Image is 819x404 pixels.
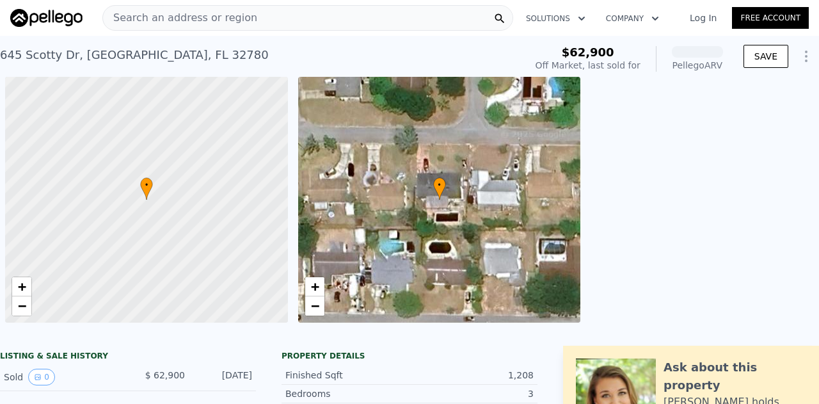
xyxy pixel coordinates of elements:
[28,369,55,385] button: View historical data
[743,45,788,68] button: SAVE
[140,179,153,191] span: •
[409,369,534,382] div: 1,208
[285,387,409,400] div: Bedrooms
[4,369,118,385] div: Sold
[793,44,819,69] button: Show Options
[674,12,732,24] a: Log In
[516,7,596,30] button: Solutions
[18,279,26,295] span: +
[18,298,26,314] span: −
[310,298,319,314] span: −
[305,296,324,316] a: Zoom out
[433,179,446,191] span: •
[195,369,252,385] div: [DATE]
[282,351,537,361] div: Property details
[140,177,153,200] div: •
[305,277,324,296] a: Zoom in
[536,59,640,72] div: Off Market, last sold for
[12,277,31,296] a: Zoom in
[596,7,669,30] button: Company
[103,10,257,26] span: Search an address or region
[409,387,534,400] div: 3
[732,7,809,29] a: Free Account
[10,9,83,27] img: Pellego
[310,279,319,295] span: +
[672,59,723,72] div: Pellego ARV
[285,369,409,382] div: Finished Sqft
[562,45,614,59] span: $62,900
[145,370,185,380] span: $ 62,900
[433,177,446,200] div: •
[12,296,31,316] a: Zoom out
[664,359,806,394] div: Ask about this property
